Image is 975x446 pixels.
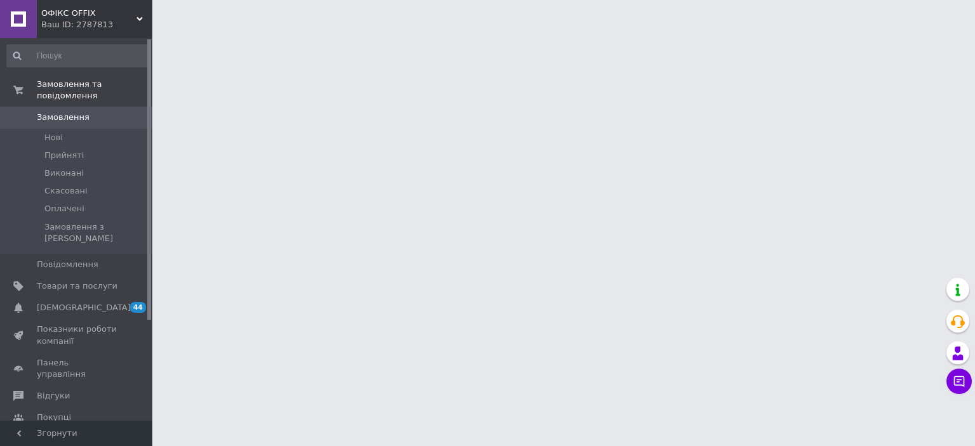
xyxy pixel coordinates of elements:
button: Чат з покупцем [946,369,972,394]
div: Ваш ID: 2787813 [41,19,152,30]
span: Прийняті [44,150,84,161]
span: Товари та послуги [37,280,117,292]
span: Оплачені [44,203,84,214]
span: Замовлення [37,112,90,123]
span: Покупці [37,412,71,423]
span: Нові [44,132,63,143]
span: Повідомлення [37,259,98,270]
span: [DEMOGRAPHIC_DATA] [37,302,131,313]
input: Пошук [6,44,150,67]
span: Скасовані [44,185,88,197]
span: Показники роботи компанії [37,324,117,346]
span: 44 [130,302,146,313]
span: Замовлення з [PERSON_NAME] [44,221,149,244]
span: Виконані [44,167,84,179]
span: ОФІКС OFFIX [41,8,136,19]
span: Замовлення та повідомлення [37,79,152,102]
span: Панель управління [37,357,117,380]
span: Відгуки [37,390,70,402]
